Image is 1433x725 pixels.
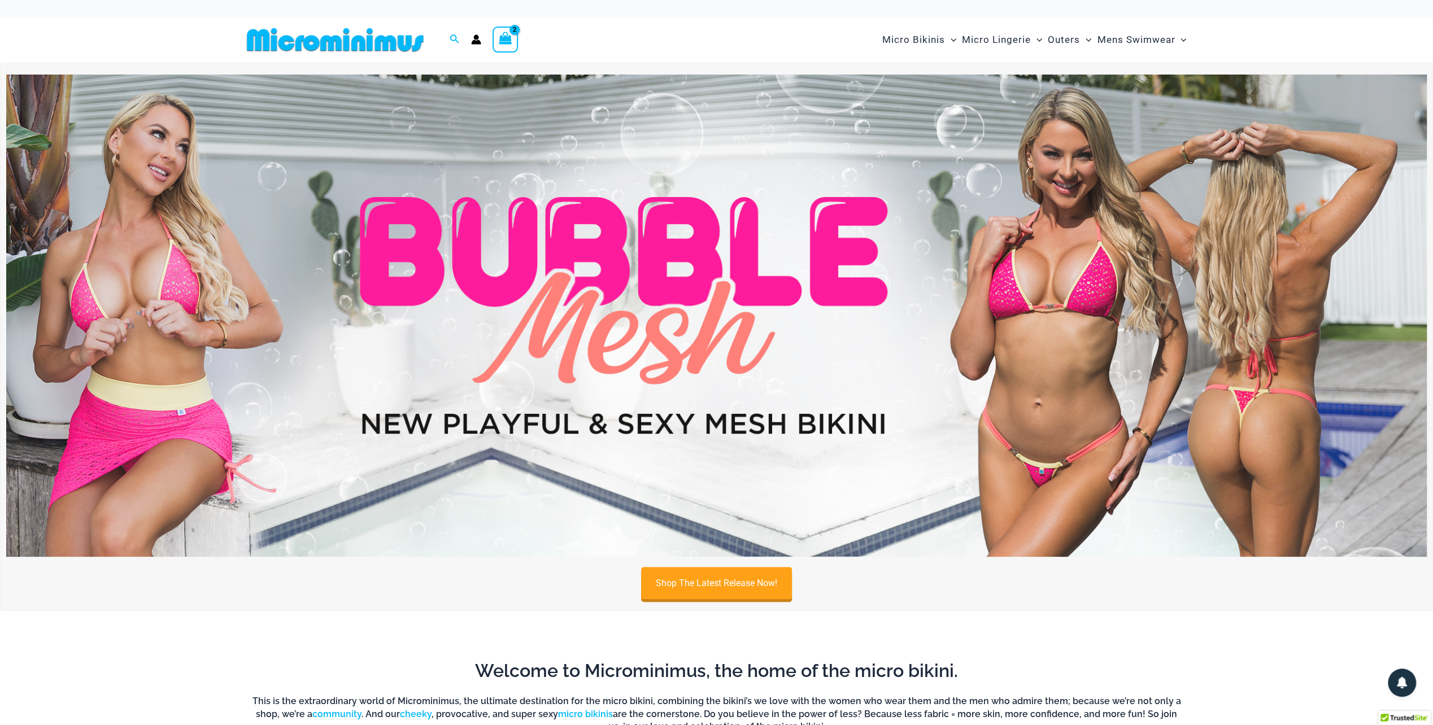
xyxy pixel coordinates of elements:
a: Shop The Latest Release Now! [641,567,792,599]
span: Menu Toggle [945,25,956,54]
span: Menu Toggle [1175,25,1186,54]
span: Micro Lingerie [962,25,1031,54]
a: OutersMenu ToggleMenu Toggle [1045,23,1094,57]
img: Bubble Mesh Highlight Pink [6,75,1427,557]
a: micro bikinis [558,709,613,719]
nav: Site Navigation [878,21,1191,59]
a: Micro BikinisMenu ToggleMenu Toggle [879,23,959,57]
a: cheeky [400,709,432,719]
a: community [312,709,361,719]
span: Menu Toggle [1080,25,1091,54]
h2: Welcome to Microminimus, the home of the micro bikini. [251,659,1183,683]
a: Account icon link [471,34,481,45]
span: Mens Swimwear [1097,25,1175,54]
span: Micro Bikinis [882,25,945,54]
span: Outers [1048,25,1080,54]
a: Mens SwimwearMenu ToggleMenu Toggle [1094,23,1189,57]
a: Search icon link [450,33,460,47]
a: View Shopping Cart, 2 items [493,27,519,53]
a: Micro LingerieMenu ToggleMenu Toggle [959,23,1045,57]
span: Menu Toggle [1031,25,1042,54]
img: MM SHOP LOGO FLAT [242,27,428,53]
